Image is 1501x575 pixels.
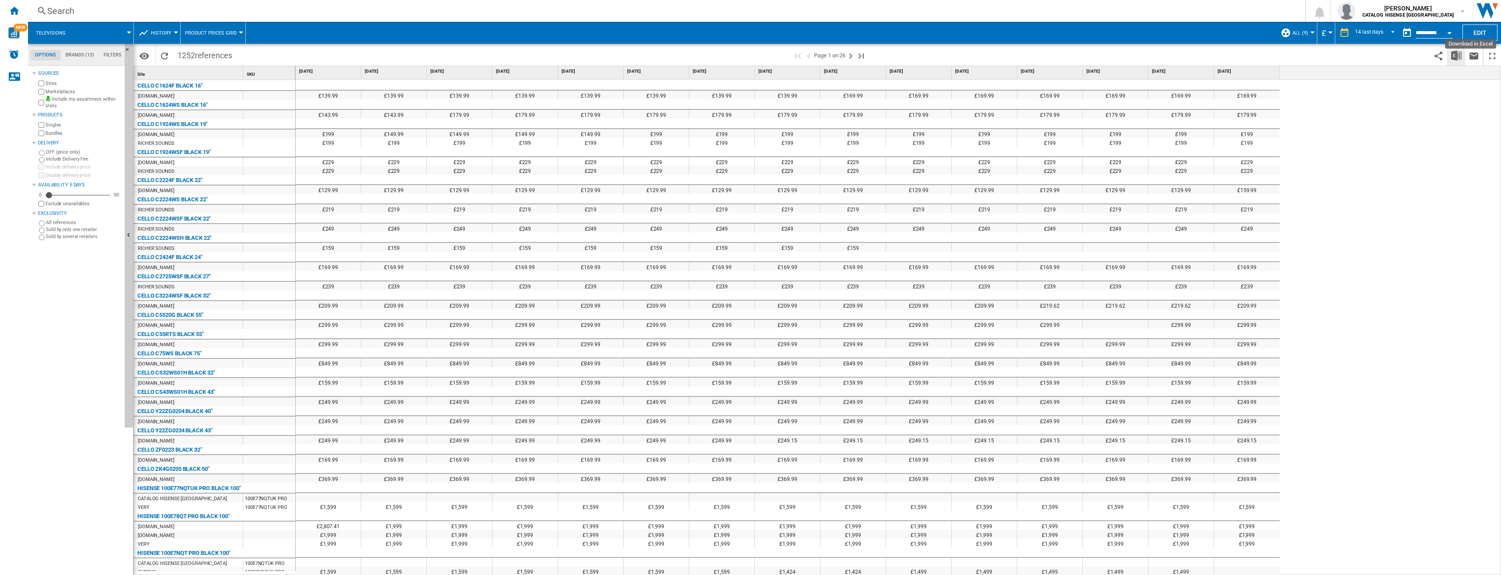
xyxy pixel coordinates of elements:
div: [DOMAIN_NAME] [138,263,175,272]
span: [DATE] [1152,68,1212,74]
div: £229 [492,157,558,166]
div: CELLO C2224WS BLACK 22" [137,194,208,205]
div: £169.99 [1017,91,1082,99]
div: [DATE] [625,66,689,77]
div: £159 [558,243,623,252]
div: £229 [296,157,361,166]
div: CELLO C1924WSF BLACK 19" [137,147,211,158]
div: £149.99 [361,129,426,138]
label: Exclude unavailables [45,200,121,207]
div: £129.99 [1083,185,1148,194]
input: Sites [38,81,44,86]
div: £129.99 [427,185,492,194]
label: Include my assortment within stats [45,96,121,109]
div: £229 [361,157,426,166]
div: £219 [558,204,623,213]
div: £219 [952,204,1017,213]
input: OFF (price only) [39,150,45,156]
input: Display delivery price [38,201,44,207]
div: £139.99 [361,91,426,99]
div: £159.99 [1214,185,1280,194]
div: £249 [361,224,426,232]
div: £139.99 [558,91,623,99]
div: £129.99 [1017,185,1082,194]
span: [DATE] [890,68,949,74]
div: [DATE] [297,66,361,77]
div: [DATE] [953,66,1017,77]
div: RICHER SOUNDS [138,244,175,253]
div: £199 [755,129,820,138]
span: [DATE] [627,68,687,74]
div: £249 [1083,224,1148,232]
div: £139.99 [755,91,820,99]
span: Televisions [36,30,66,36]
button: Share this bookmark with others [1430,45,1447,66]
div: Televisions [32,22,129,44]
div: £219 [820,204,886,213]
label: Include Delivery Fee [46,156,121,162]
div: £229 [1017,157,1082,166]
span: 1252 [173,45,237,63]
div: Exclusivity [38,210,121,217]
div: £159 [361,243,426,252]
label: Sites [45,80,121,87]
img: excel-24x24.png [1451,50,1462,61]
div: £229 [427,166,492,175]
div: £199 [689,129,754,138]
div: CELLO C2224F BLACK 22" [137,175,202,186]
button: ALL (9) [1292,22,1313,44]
div: £129.99 [689,185,754,194]
button: Hide [125,44,135,60]
div: [DATE] [888,66,951,77]
span: Product prices grid [185,30,237,36]
div: £229 [1148,166,1214,175]
div: £169.99 [427,262,492,271]
div: £149.99 [427,129,492,138]
span: [DATE] [824,68,884,74]
img: alerts-logo.svg [9,49,19,60]
div: £229 [1214,166,1280,175]
span: History [151,30,171,36]
button: >Previous page [803,45,814,66]
div: £199 [820,138,886,147]
div: £139.99 [492,91,558,99]
div: £169.99 [689,262,754,271]
button: Options [136,48,153,63]
div: Search [47,5,1282,17]
div: CELLO C2224WSF BLACK 22" [137,214,211,224]
div: [DATE] [429,66,492,77]
div: £219 [1017,204,1082,213]
div: £129.99 [558,185,623,194]
div: 0 [37,192,44,198]
label: Sold by several retailers [46,233,121,240]
div: £249 [952,224,1017,232]
label: Singles [45,122,121,128]
div: £229 [1083,157,1148,166]
span: [DATE] [693,68,753,74]
div: £229 [296,166,361,175]
div: £219 [427,204,492,213]
div: £169.99 [1017,262,1082,271]
div: £143.99 [296,110,361,119]
button: History [151,22,176,44]
button: Hide [125,44,133,428]
span: [DATE] [1021,68,1081,74]
div: Delivery [38,140,121,147]
div: £199 [1214,138,1280,147]
div: £249 [689,224,754,232]
span: [DATE] [430,68,490,74]
div: £219 [624,204,689,213]
button: £ [1322,22,1330,44]
div: £219 [1083,204,1148,213]
div: [DATE] [1085,66,1148,77]
div: £169.99 [1148,91,1214,99]
span: [DATE] [1218,68,1278,74]
div: £239 [296,281,361,290]
div: £199 [1083,129,1148,138]
div: £179.99 [952,110,1017,119]
div: [DATE] [757,66,820,77]
div: £219 [1148,204,1214,213]
div: £249 [886,224,951,232]
md-tab-item: Options [30,50,61,60]
b: CATALOG HISENSE [GEOGRAPHIC_DATA] [1362,12,1454,18]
